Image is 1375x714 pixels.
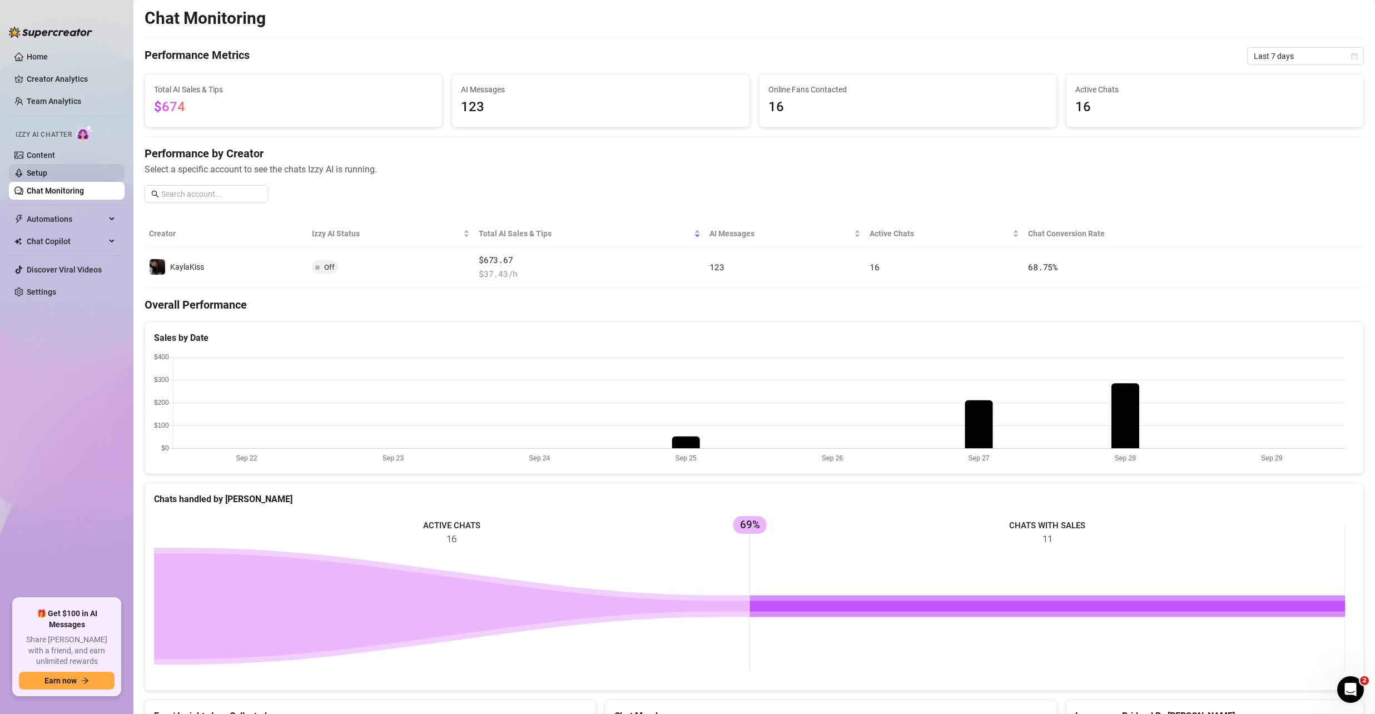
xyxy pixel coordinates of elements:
a: Content [27,151,55,160]
span: calendar [1351,53,1358,59]
th: Total AI Sales & Tips [474,221,705,247]
span: 16 [870,261,879,272]
img: AI Chatter [76,125,93,141]
span: Select a specific account to see the chats Izzy AI is running. [145,162,1364,176]
span: search [151,190,159,198]
span: Izzy AI Status [312,227,461,240]
a: Settings [27,287,56,296]
th: Active Chats [865,221,1024,247]
h4: Overall Performance [145,297,1364,313]
span: 68.75 % [1028,261,1057,272]
img: Chat Copilot [14,237,22,245]
span: 16 [1075,97,1354,118]
span: Last 7 days [1254,48,1357,65]
span: 16 [768,97,1048,118]
span: thunderbolt [14,215,23,224]
span: Off [324,263,335,271]
th: Chat Conversion Rate [1024,221,1242,247]
div: Sales by Date [154,331,1354,345]
span: KaylaKiss [170,262,204,271]
th: Creator [145,221,307,247]
span: arrow-right [81,677,89,685]
span: AI Messages [709,227,852,240]
th: Izzy AI Status [307,221,475,247]
div: Chats handled by [PERSON_NAME] [154,492,1354,506]
h4: Performance Metrics [145,47,250,65]
a: Creator Analytics [27,70,116,88]
span: Active Chats [870,227,1010,240]
span: 2 [1360,676,1369,685]
span: AI Messages [461,83,740,96]
img: KaylaKiss [150,259,165,275]
span: Izzy AI Chatter [16,130,72,140]
span: $674 [154,99,185,115]
iframe: Intercom live chat [1337,676,1364,703]
span: $ 37.43 /h [479,267,701,281]
span: Automations [27,210,106,228]
span: Online Fans Contacted [768,83,1048,96]
input: Search account... [161,188,261,200]
span: 123 [709,261,724,272]
h2: Chat Monitoring [145,8,266,29]
span: Active Chats [1075,83,1354,96]
span: Earn now [44,676,77,685]
span: $673.67 [479,254,701,267]
a: Team Analytics [27,97,81,106]
span: Total AI Sales & Tips [479,227,692,240]
img: logo-BBDzfeDw.svg [9,27,92,38]
span: Share [PERSON_NAME] with a friend, and earn unlimited rewards [19,634,115,667]
button: Earn nowarrow-right [19,672,115,690]
span: Total AI Sales & Tips [154,83,433,96]
span: 123 [461,97,740,118]
a: Home [27,52,48,61]
a: Setup [27,168,47,177]
th: AI Messages [705,221,865,247]
span: Chat Copilot [27,232,106,250]
h4: Performance by Creator [145,146,1364,161]
a: Discover Viral Videos [27,265,102,274]
span: 🎁 Get $100 in AI Messages [19,608,115,630]
a: Chat Monitoring [27,186,84,195]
